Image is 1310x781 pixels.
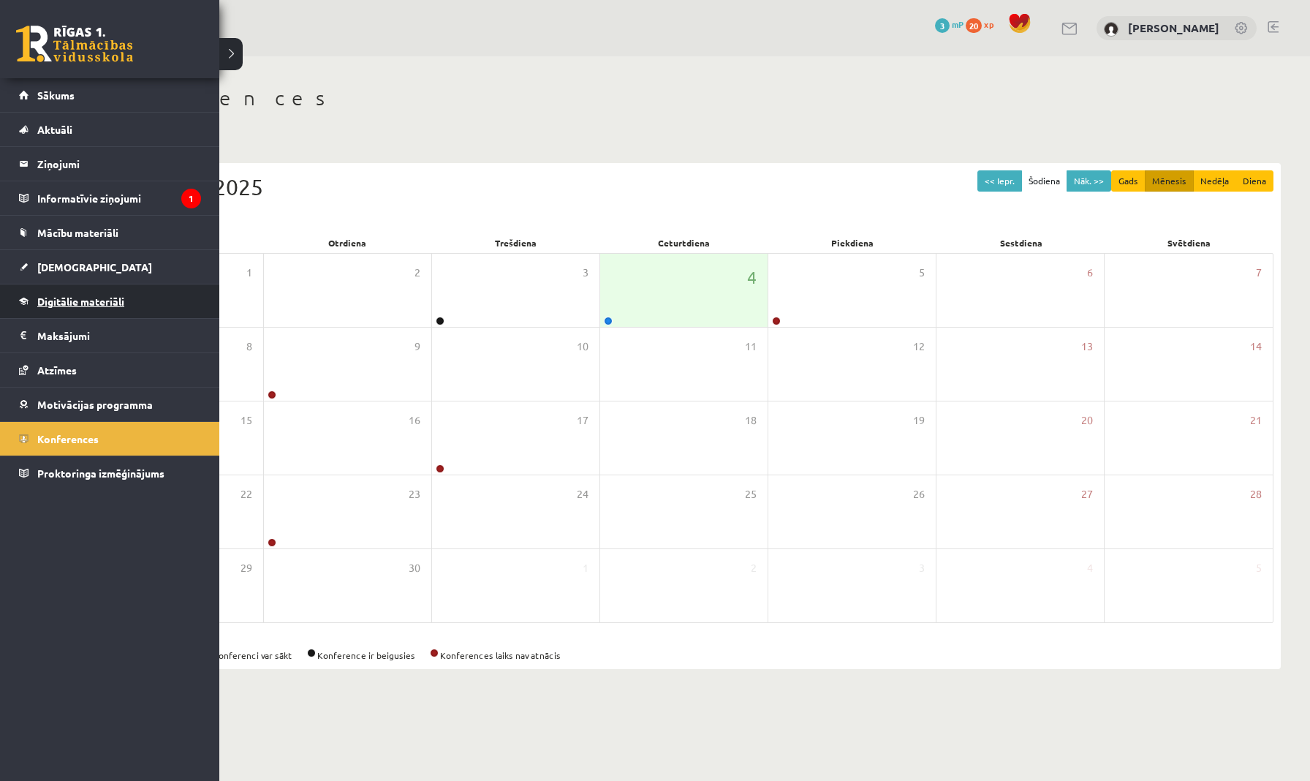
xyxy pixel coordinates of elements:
[977,170,1022,192] button: << Iepr.
[19,319,201,352] a: Maksājumi
[37,295,124,308] span: Digitālie materiāli
[768,233,936,253] div: Piekdiena
[19,147,201,181] a: Ziņojumi
[1235,170,1273,192] button: Diena
[1021,170,1067,192] button: Šodiena
[409,486,420,502] span: 23
[913,339,925,355] span: 12
[37,123,72,136] span: Aktuāli
[409,412,420,429] span: 16
[37,181,201,215] legend: Informatīvie ziņojumi
[432,233,600,253] div: Trešdiena
[751,560,757,576] span: 2
[19,422,201,456] a: Konferences
[1111,170,1146,192] button: Gads
[241,560,252,576] span: 29
[913,412,925,429] span: 19
[600,233,768,253] div: Ceturtdiena
[919,560,925,576] span: 3
[966,18,982,33] span: 20
[984,18,993,30] span: xp
[37,147,201,181] legend: Ziņojumi
[19,216,201,249] a: Mācību materiāli
[1081,339,1093,355] span: 13
[246,339,252,355] span: 8
[1250,486,1262,502] span: 28
[241,486,252,502] span: 22
[19,113,201,146] a: Aktuāli
[1256,265,1262,281] span: 7
[95,170,1273,203] div: Septembris 2025
[37,432,99,445] span: Konferences
[1081,486,1093,502] span: 27
[583,560,588,576] span: 1
[19,456,201,490] a: Proktoringa izmēģinājums
[88,86,1281,110] h1: Konferences
[409,560,420,576] span: 30
[1104,22,1118,37] img: Dāvis Podnieks
[1145,170,1194,192] button: Mēnesis
[37,467,164,480] span: Proktoringa izmēģinājums
[747,265,757,290] span: 4
[37,363,77,377] span: Atzīmes
[745,412,757,429] span: 18
[246,265,252,281] span: 1
[414,265,420,281] span: 2
[952,18,963,30] span: mP
[936,233,1105,253] div: Sestdiena
[181,189,201,208] i: 1
[577,412,588,429] span: 17
[414,339,420,355] span: 9
[1250,412,1262,429] span: 21
[19,353,201,387] a: Atzīmes
[263,233,431,253] div: Otrdiena
[1128,20,1219,35] a: [PERSON_NAME]
[1081,412,1093,429] span: 20
[1250,339,1262,355] span: 14
[1087,560,1093,576] span: 4
[1256,560,1262,576] span: 5
[37,226,118,239] span: Mācību materiāli
[19,181,201,215] a: Informatīvie ziņojumi1
[935,18,950,33] span: 3
[241,412,252,429] span: 15
[1067,170,1111,192] button: Nāk. >>
[1193,170,1236,192] button: Nedēļa
[1087,265,1093,281] span: 6
[745,486,757,502] span: 25
[37,88,75,102] span: Sākums
[37,319,201,352] legend: Maksājumi
[577,339,588,355] span: 10
[19,250,201,284] a: [DEMOGRAPHIC_DATA]
[913,486,925,502] span: 26
[37,260,152,273] span: [DEMOGRAPHIC_DATA]
[19,388,201,421] a: Motivācijas programma
[935,18,963,30] a: 3 mP
[1105,233,1273,253] div: Svētdiena
[95,649,1273,662] div: Konference ir aktīva Konferenci var sākt Konference ir beigusies Konferences laiks nav atnācis
[577,486,588,502] span: 24
[919,265,925,281] span: 5
[37,398,153,411] span: Motivācijas programma
[745,339,757,355] span: 11
[16,26,133,62] a: Rīgas 1. Tālmācības vidusskola
[19,78,201,112] a: Sākums
[583,265,588,281] span: 3
[19,284,201,318] a: Digitālie materiāli
[966,18,1001,30] a: 20 xp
